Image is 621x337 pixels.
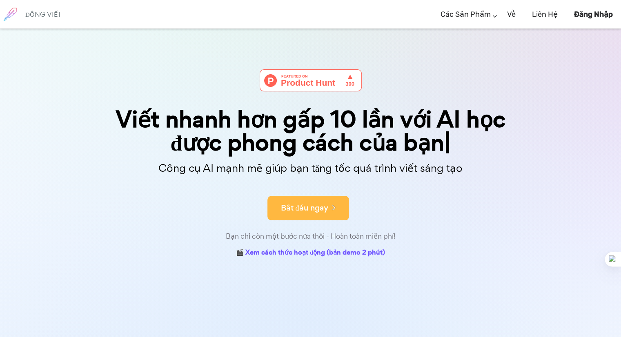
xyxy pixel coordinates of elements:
[116,103,505,159] font: Viết nhanh hơn gấp 10 lần với AI học được phong cách của bạn
[25,10,62,19] font: ĐỒNG VIẾT
[236,248,385,257] font: 🎬 Xem cách thức hoạt động (bản demo 2 phút)
[574,2,613,27] a: Đăng nhập
[236,247,385,259] a: 🎬 Xem cách thức hoạt động (bản demo 2 phút)
[574,10,613,19] font: Đăng nhập
[158,161,463,175] font: Công cụ AI mạnh mẽ giúp bạn tăng tốc quá trình viết sáng tạo
[441,2,491,27] a: Các sản phẩm
[532,10,558,19] font: Liên hệ
[507,10,516,19] font: Về
[281,202,328,213] font: Bắt đầu ngay
[260,69,362,91] img: Cowriter - Người bạn đồng hành AI giúp bạn viết sáng tạo nhanh hơn | Product Hunt
[441,10,491,19] font: Các sản phẩm
[267,196,349,220] button: Bắt đầu ngay
[532,2,558,27] a: Liên hệ
[507,2,516,27] a: Về
[226,231,396,241] font: Bạn chỉ còn một bước nữa thôi - Hoàn toàn miễn phí!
